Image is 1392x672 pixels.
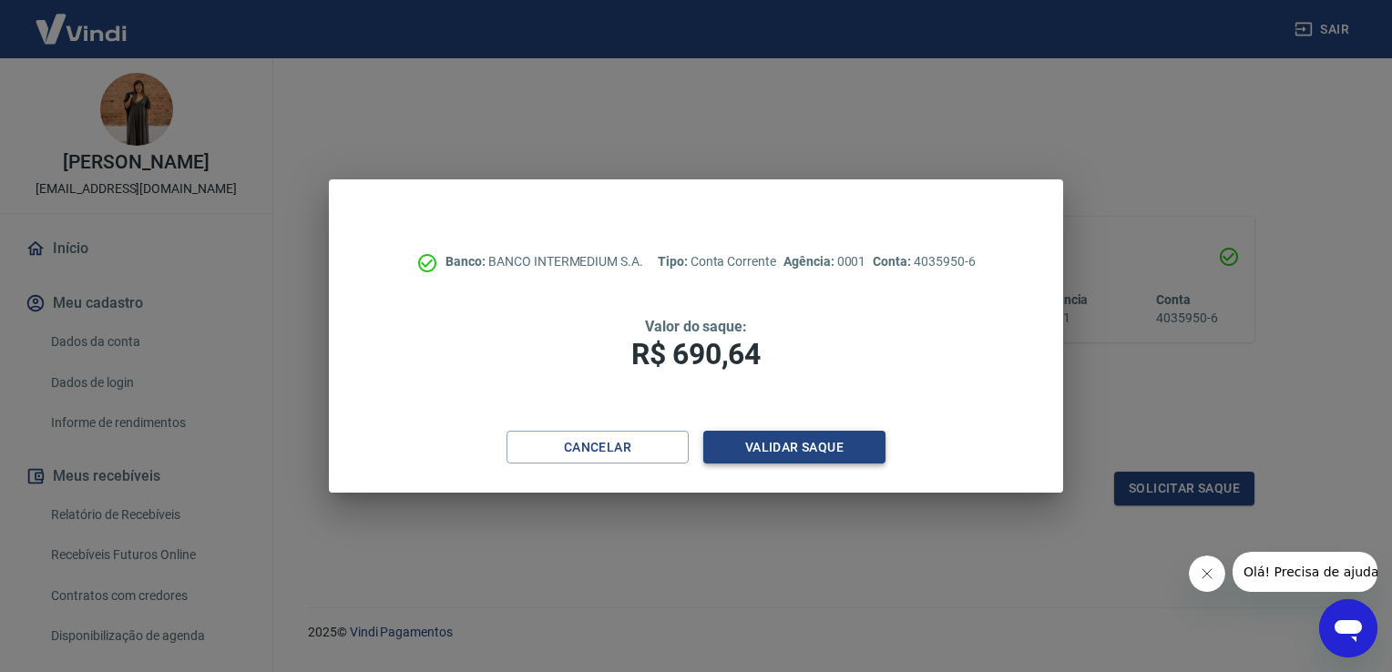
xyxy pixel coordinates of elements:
[1189,555,1225,592] iframe: Close message
[1319,599,1377,657] iframe: Button to launch messaging window
[703,431,885,464] button: Validar saque
[1233,552,1377,592] iframe: Message from company
[507,431,689,464] button: Cancelar
[11,13,153,27] span: Olá! Precisa de ajuda?
[645,318,747,335] span: Valor do saque:
[445,252,643,271] p: BANCO INTERMEDIUM S.A.
[631,337,761,372] span: R$ 690,64
[783,252,865,271] p: 0001
[445,254,488,269] span: Banco:
[873,254,914,269] span: Conta:
[873,252,975,271] p: 4035950-6
[658,252,776,271] p: Conta Corrente
[783,254,837,269] span: Agência:
[658,254,691,269] span: Tipo:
